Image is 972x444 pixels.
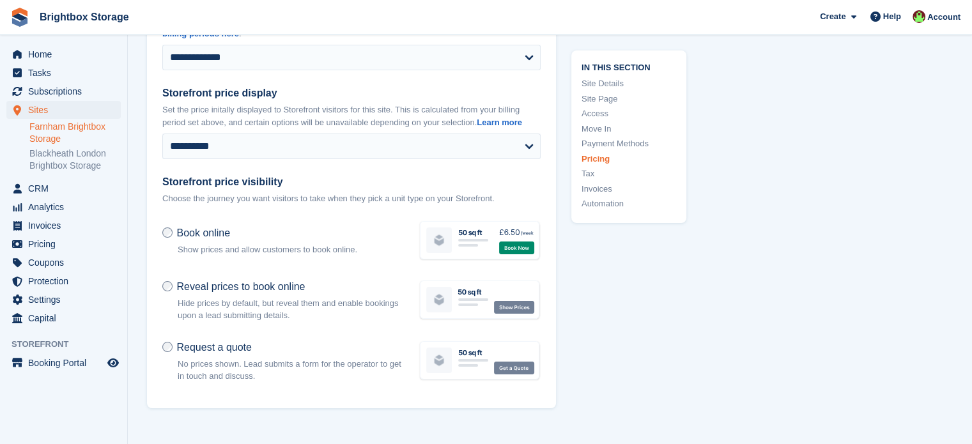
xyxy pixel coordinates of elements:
a: Automation [582,197,676,210]
img: stora-icon-8386f47178a22dfd0bd8f6a31ec36ba5ce8667c1dd55bd0f319d3a0aa187defe.svg [10,8,29,27]
img: Marlena [913,10,925,23]
span: In this section [582,60,676,72]
p: Hide prices by default, but reveal them and enable bookings upon a lead submitting details. [178,297,403,322]
span: Help [883,10,901,23]
span: Settings [28,291,105,309]
p: Choose the journey you want visitors to take when they pick a unit type on your Storefront. [162,192,541,205]
span: CRM [28,180,105,197]
a: Brightbox Storage [35,6,134,27]
a: Move In [582,122,676,135]
span: Analytics [28,198,105,216]
a: Blackheath London Brightbox Storage [29,148,121,172]
a: menu [6,309,121,327]
a: Preview store [105,355,121,371]
span: Pricing [28,235,105,253]
a: Learn more [477,118,522,127]
a: Access [582,107,676,120]
p: Set the price initally displayed to Storefront visitors for this site. This is calculated from yo... [162,103,541,128]
a: Payment Methods [582,137,676,150]
a: Farnham Brightbox Storage [29,121,121,145]
span: Subscriptions [28,82,105,100]
a: menu [6,217,121,234]
a: menu [6,180,121,197]
a: menu [6,64,121,82]
span: Book online [176,227,230,238]
a: turn on additional billing periods here [162,16,514,38]
a: menu [6,198,121,216]
input: Book online [162,227,173,238]
label: Storefront price display [162,86,541,101]
a: menu [6,101,121,119]
a: Pricing [582,152,676,165]
a: Site Details [582,77,676,90]
label: Storefront price visibility [162,174,541,190]
span: Create [820,10,845,23]
span: Coupons [28,254,105,272]
a: menu [6,45,121,63]
a: menu [6,82,121,100]
a: menu [6,235,121,253]
input: Reveal prices to book online [162,281,173,291]
a: menu [6,254,121,272]
a: menu [6,354,121,372]
p: Show prices and allow customers to book online. [178,243,403,256]
a: menu [6,291,121,309]
p: No prices shown. Lead submits a form for the operator to get in touch and discuss. [178,358,403,383]
span: Protection [28,272,105,290]
a: menu [6,272,121,290]
a: Site Page [582,92,676,105]
span: Reveal prices to book online [176,281,305,292]
a: Invoices [582,182,676,195]
span: Invoices [28,217,105,234]
span: Tasks [28,64,105,82]
input: Request a quote [162,342,173,352]
span: Capital [28,309,105,327]
span: Request a quote [176,342,251,353]
a: Tax [582,167,676,180]
span: Home [28,45,105,63]
span: Account [927,11,960,24]
span: Sites [28,101,105,119]
span: Booking Portal [28,354,105,372]
span: Storefront [12,338,127,351]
